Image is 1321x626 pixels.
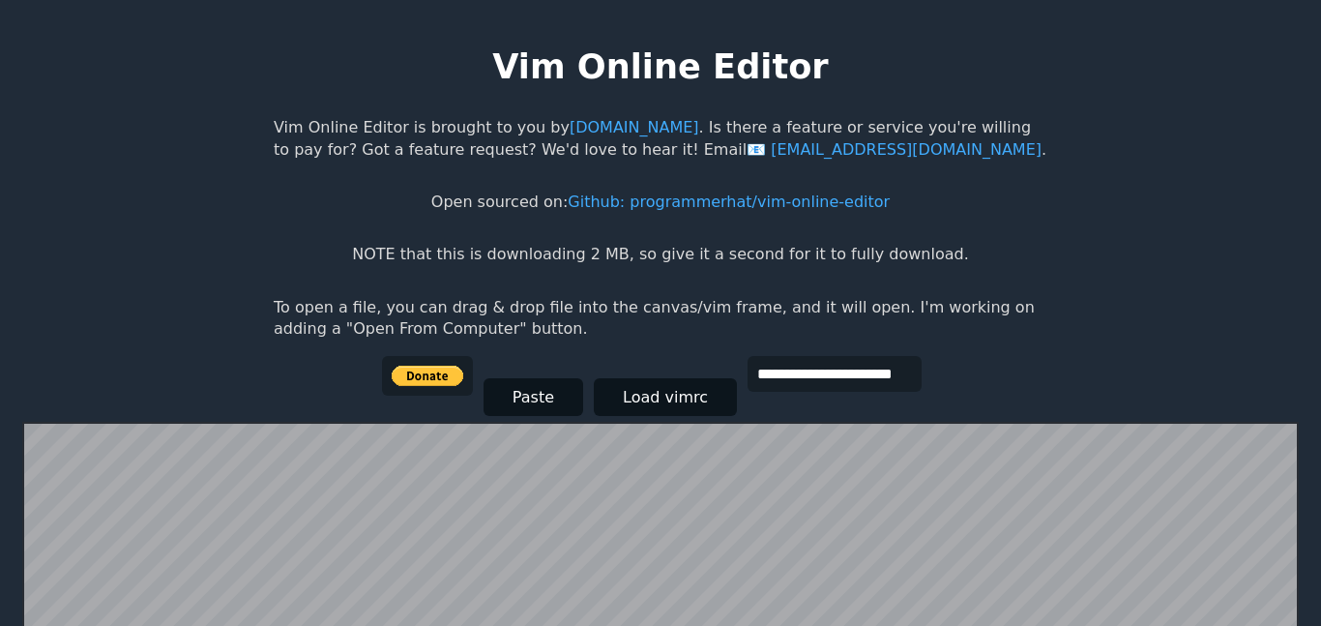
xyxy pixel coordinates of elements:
[492,43,828,90] h1: Vim Online Editor
[570,118,699,136] a: [DOMAIN_NAME]
[568,193,890,211] a: Github: programmerhat/vim-online-editor
[431,192,890,213] p: Open sourced on:
[747,140,1042,159] a: [EMAIL_ADDRESS][DOMAIN_NAME]
[352,244,968,265] p: NOTE that this is downloading 2 MB, so give it a second for it to fully download.
[274,297,1047,341] p: To open a file, you can drag & drop file into the canvas/vim frame, and it will open. I'm working...
[484,378,583,416] button: Paste
[274,117,1047,161] p: Vim Online Editor is brought to you by . Is there a feature or service you're willing to pay for?...
[594,378,737,416] button: Load vimrc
